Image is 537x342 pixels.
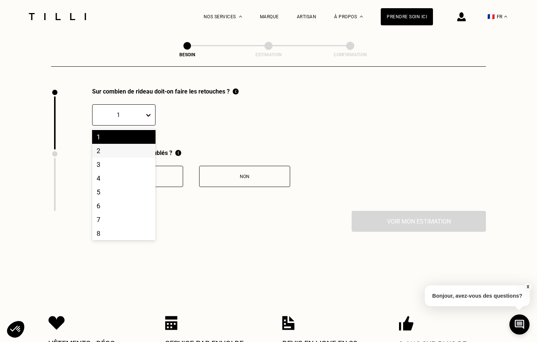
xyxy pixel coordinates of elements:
a: Prendre soin ici [381,8,433,25]
div: 4 [92,171,156,185]
img: Qu'est ce qu'une doublure ? [175,149,181,156]
div: 7 [92,213,156,227]
p: Bonjour, avez-vous des questions? [425,285,530,306]
a: Artisan [297,14,317,19]
img: Icon [48,316,65,330]
button: Non [199,166,290,187]
div: 2 [92,144,156,158]
img: Icon [165,316,178,330]
img: Icon [399,316,414,331]
img: Menu déroulant [239,16,242,18]
button: X [524,283,531,291]
div: 3 [92,158,156,171]
img: icône connexion [457,12,466,21]
div: Non [203,174,286,179]
span: 🇫🇷 [487,13,495,20]
div: Besoin [150,52,224,57]
div: 1 [92,130,156,144]
div: Sur combien de rideau doit-on faire les retouches ? [92,88,239,95]
img: Logo du service de couturière Tilli [26,13,89,20]
div: 5 [92,185,156,199]
div: Estimation [231,52,306,57]
div: Ce sont des rideaux doublés ? [92,149,290,156]
div: Confirmation [313,52,387,57]
div: 6 [92,199,156,213]
img: Menu déroulant à propos [360,16,363,18]
img: menu déroulant [504,16,507,18]
img: Comment compter le nombre de rideaux ? [233,88,239,95]
div: 8 [92,227,156,240]
a: Marque [260,14,279,19]
img: Icon [282,316,295,330]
